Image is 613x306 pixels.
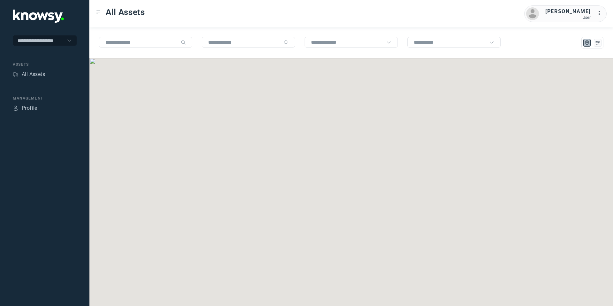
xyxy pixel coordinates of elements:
div: [PERSON_NAME] [545,8,591,15]
img: avatar.png [526,7,539,20]
tspan: ... [597,11,604,16]
div: : [597,10,605,17]
span: All Assets [106,6,145,18]
div: Management [13,95,77,101]
div: Map [584,40,590,46]
a: AssetsAll Assets [13,71,45,78]
div: All Assets [22,71,45,78]
div: Toggle Menu [96,10,101,14]
div: Profile [22,104,37,112]
div: Assets [13,71,19,77]
div: : [597,10,605,18]
div: Assets [13,62,77,67]
div: Search [284,40,289,45]
img: Application Logo [13,10,64,23]
div: Profile [13,105,19,111]
div: Search [181,40,186,45]
a: ProfileProfile [13,104,37,112]
div: List [595,40,601,46]
div: User [545,15,591,20]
